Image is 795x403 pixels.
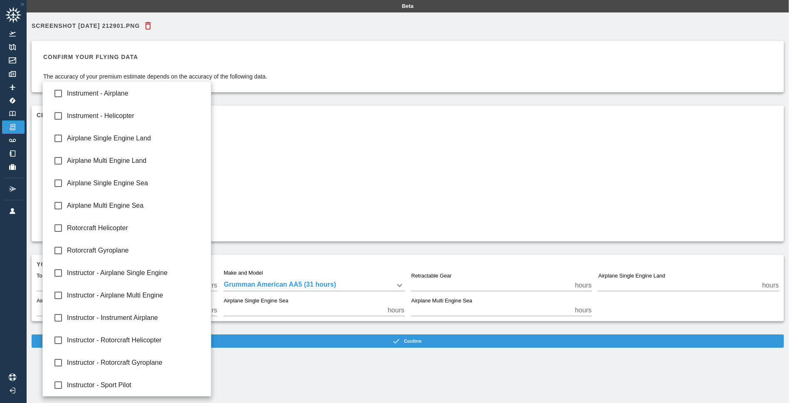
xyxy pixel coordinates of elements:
[67,133,204,143] span: Airplane Single Engine Land
[67,313,204,323] span: Instructor - Instrument Airplane
[67,178,204,188] span: Airplane Single Engine Sea
[67,246,204,256] span: Rotorcraft Gyroplane
[67,290,204,300] span: Instructor - Airplane Multi Engine
[67,156,204,166] span: Airplane Multi Engine Land
[67,223,204,233] span: Rotorcraft Helicopter
[67,268,204,278] span: Instructor - Airplane Single Engine
[67,358,204,368] span: Instructor - Rotorcraft Gyroplane
[67,380,204,390] span: Instructor - Sport Pilot
[67,111,204,121] span: Instrument - Helicopter
[67,88,204,98] span: Instrument - Airplane
[67,335,204,345] span: Instructor - Rotorcraft Helicopter
[67,201,204,211] span: Airplane Multi Engine Sea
